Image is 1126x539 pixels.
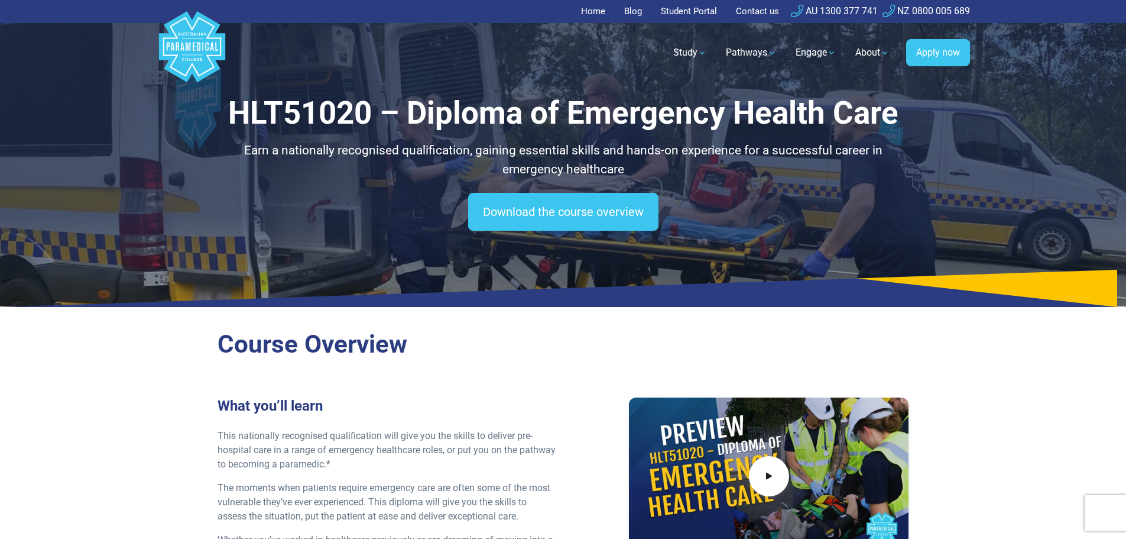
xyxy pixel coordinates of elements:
p: The moments when patients require emergency care are often some of the most vulnerable they’ve ev... [218,481,556,524]
p: Earn a nationally recognised qualification, gaining essential skills and hands-on experience for ... [218,141,909,179]
a: Study [666,36,714,69]
h1: HLT51020 – Diploma of Emergency Health Care [218,95,909,132]
h2: Course Overview [218,330,909,360]
a: Apply now [906,39,970,66]
a: Engage [788,36,843,69]
a: AU 1300 377 741 [791,5,878,17]
a: NZ 0800 005 689 [882,5,970,17]
p: This nationally recognised qualification will give you the skills to deliver pre-hospital care in... [218,429,556,472]
a: Pathways [719,36,784,69]
a: About [848,36,897,69]
a: Australian Paramedical College [157,23,228,83]
a: Download the course overview [468,193,658,231]
h3: What you’ll learn [218,398,556,415]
